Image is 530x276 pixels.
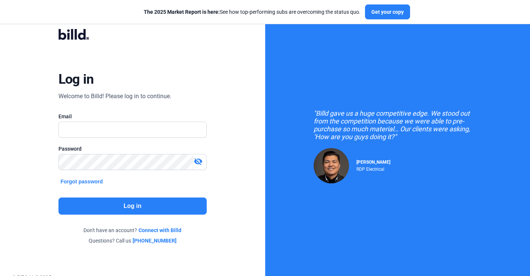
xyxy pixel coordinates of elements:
div: RDP Electrical [356,165,390,172]
a: Connect with Billd [139,227,181,234]
img: Raul Pacheco [314,148,349,183]
div: See how top-performing subs are overcoming the status quo. [144,8,361,16]
mat-icon: visibility_off [194,157,203,166]
div: Log in [58,71,94,87]
div: Password [58,145,207,153]
div: "Billd gave us a huge competitive edge. We stood out from the competition because we were able to... [314,109,481,141]
a: [PHONE_NUMBER] [133,237,177,244]
div: Don't have an account? [58,227,207,234]
button: Forgot password [58,177,105,186]
span: The 2025 Market Report is here: [144,9,220,15]
div: Questions? Call us [58,237,207,244]
div: Welcome to Billd! Please log in to continue. [58,92,171,101]
div: Email [58,113,207,120]
button: Get your copy [365,4,410,19]
span: [PERSON_NAME] [356,160,390,165]
button: Log in [58,198,207,215]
